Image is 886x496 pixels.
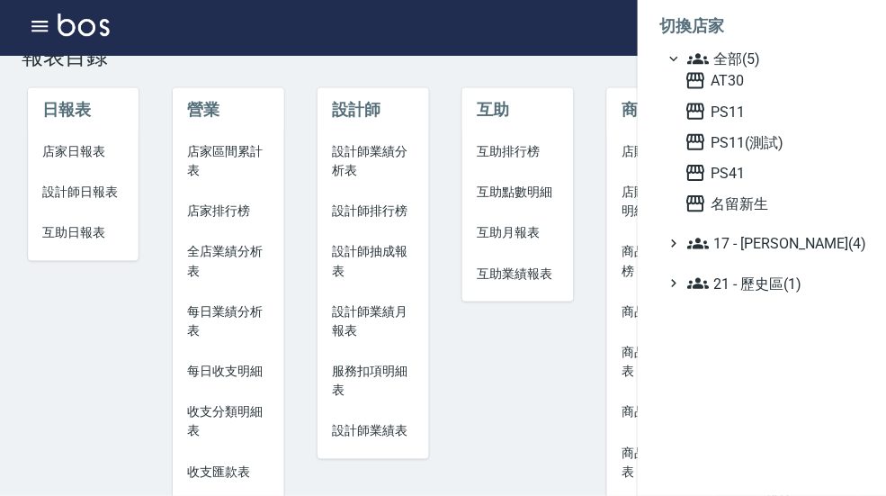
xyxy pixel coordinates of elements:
span: 名留新生 [681,194,857,216]
span: PS41 [681,164,857,185]
li: 切換店家 [656,7,864,50]
span: 17 - [PERSON_NAME](4) [684,234,857,256]
span: 全部(5) [684,50,857,72]
span: PS11 [681,103,857,124]
span: PS11(測試) [681,133,857,155]
span: AT30 [681,72,857,94]
span: 21 - 歷史區(1) [684,274,857,295]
